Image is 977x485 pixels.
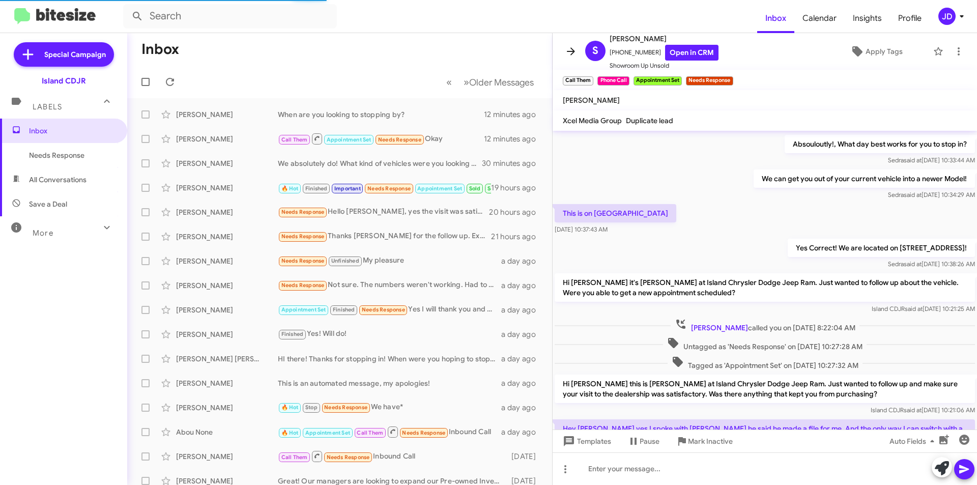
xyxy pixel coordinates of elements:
span: Sedra [DATE] 10:33:44 AM [888,156,975,164]
button: JD [930,8,966,25]
div: a day ago [501,256,544,266]
span: Appointment Set [305,430,350,436]
span: Needs Response [367,185,411,192]
span: said at [904,260,922,268]
a: Profile [890,4,930,33]
p: Absouloutly!, What day best works for you to stop in? [785,135,975,153]
span: Appointment Set [417,185,462,192]
div: Yes! Will do! [278,328,501,340]
span: Needs Response [281,282,325,289]
span: Needs Response [281,209,325,215]
span: Untagged as 'Needs Response' on [DATE] 10:27:28 AM [663,337,867,352]
span: Inbox [29,126,116,136]
nav: Page navigation example [441,72,540,93]
div: Hello [PERSON_NAME], yes the visit was satisfactory. [PERSON_NAME] was very helpful. There was no... [278,206,489,218]
div: Yes I will thank you and you the same [278,304,501,316]
span: said at [904,156,922,164]
span: Templates [561,432,611,450]
span: Appointment Set [281,306,326,313]
div: [PERSON_NAME] [PERSON_NAME] [176,354,278,364]
div: 12 minutes ago [484,109,544,120]
span: called you on [DATE] 8:22:04 AM [671,318,859,333]
span: Needs Response [327,454,370,461]
span: Needs Response [281,233,325,240]
div: [PERSON_NAME] [176,305,278,315]
div: [PERSON_NAME] [176,183,278,193]
div: Island CDJR [42,76,86,86]
div: [PERSON_NAME] [176,207,278,217]
small: Appointment Set [634,76,682,85]
span: Inbox [757,4,794,33]
small: Needs Response [686,76,733,85]
div: [PERSON_NAME] [176,378,278,388]
p: Hey [PERSON_NAME] yes I spoke with [PERSON_NAME] he said he made a file for me. And the only way ... [555,419,975,458]
div: Not sure. The numbers weren't working. Had to walk away. [278,279,501,291]
span: Call Them [281,136,308,143]
span: said at [904,191,922,198]
p: Yes Correct! We are located on [STREET_ADDRESS]! [788,239,975,257]
span: All Conversations [29,175,87,185]
span: Apply Tags [866,42,903,61]
div: [PERSON_NAME] [176,158,278,168]
input: Search [123,4,337,28]
span: Labels [33,102,62,111]
div: Abou None [176,427,278,437]
div: Inbound Call [278,450,506,463]
div: HI there! Thanks for stopping in! When were you hoping to stop back in? [278,354,501,364]
span: Finished [281,331,304,337]
span: Needs Response [281,258,325,264]
span: Sold [469,185,481,192]
div: JD [938,8,956,25]
button: Apply Tags [824,42,928,61]
div: [PERSON_NAME] [176,134,278,144]
div: [PERSON_NAME] [176,256,278,266]
span: Sedra [DATE] 10:38:26 AM [888,260,975,268]
span: [PHONE_NUMBER] [610,45,719,61]
p: This is on [GEOGRAPHIC_DATA] [555,204,676,222]
div: We absolutely do! What kind of vehicles were you looking at? [278,158,483,168]
div: Thanks [PERSON_NAME] for the follow up. Experience was wonderful and very informative. I'm still ... [278,231,491,242]
span: Older Messages [469,77,534,88]
div: Inbound Call [278,425,501,438]
div: [PERSON_NAME] [176,232,278,242]
span: More [33,229,53,238]
span: 🔥 Hot [281,185,299,192]
span: Pause [640,432,659,450]
span: Mark Inactive [688,432,733,450]
div: [DATE] [506,451,544,462]
div: 30 minutes ago [483,158,544,168]
div: 20 hours ago [489,207,544,217]
div: Okay [278,132,484,145]
div: a day ago [501,403,544,413]
span: Important [334,185,361,192]
div: [PERSON_NAME] [176,451,278,462]
div: a day ago [501,329,544,339]
div: This is an automated message, my apologies! [278,378,501,388]
div: a day ago [501,305,544,315]
span: Call Them [281,454,308,461]
a: Open in CRM [665,45,719,61]
span: Auto Fields [889,432,938,450]
button: Next [457,72,540,93]
span: Insights [845,4,890,33]
span: [PERSON_NAME] [610,33,719,45]
div: a day ago [501,280,544,291]
button: Previous [440,72,458,93]
span: Appointment Set [327,136,371,143]
span: said at [904,406,922,414]
small: Call Them [563,76,593,85]
div: 12 minutes ago [484,134,544,144]
span: « [446,76,452,89]
button: Mark Inactive [668,432,741,450]
button: Pause [619,432,668,450]
span: Stop [305,404,318,411]
span: Finished [305,185,328,192]
span: [DATE] 10:37:43 AM [555,225,608,233]
div: [PERSON_NAME] [176,403,278,413]
span: Finished [333,306,355,313]
div: We have* [278,402,501,413]
a: Calendar [794,4,845,33]
button: Templates [553,432,619,450]
div: a day ago [501,378,544,388]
